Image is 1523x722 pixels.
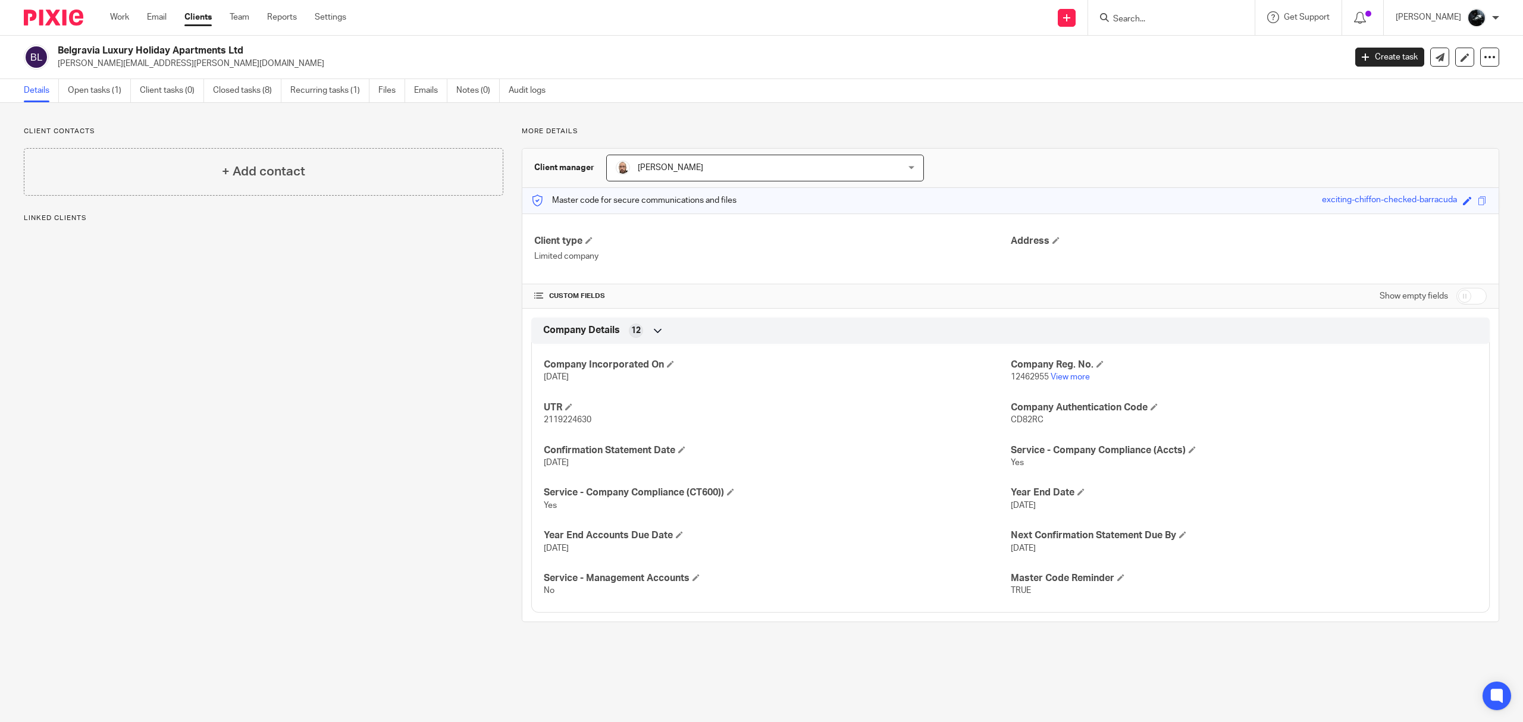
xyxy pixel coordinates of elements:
a: View more [1051,373,1090,381]
h4: Confirmation Statement Date [544,444,1010,457]
input: Search [1112,14,1219,25]
span: [DATE] [1011,544,1036,553]
h4: Address [1011,235,1487,247]
a: Clients [184,11,212,23]
span: No [544,586,554,595]
a: Settings [315,11,346,23]
span: Yes [544,501,557,510]
h4: Master Code Reminder [1011,572,1477,585]
img: svg%3E [24,45,49,70]
h4: Client type [534,235,1010,247]
a: Open tasks (1) [68,79,131,102]
img: Daryl.jpg [616,161,630,175]
h4: Service - Management Accounts [544,572,1010,585]
h4: Year End Accounts Due Date [544,529,1010,542]
h4: UTR [544,401,1010,414]
span: Get Support [1284,13,1330,21]
a: Files [378,79,405,102]
p: Client contacts [24,127,503,136]
span: 12462955 [1011,373,1049,381]
span: 2119224630 [544,416,591,424]
a: Create task [1355,48,1424,67]
a: Notes (0) [456,79,500,102]
span: [DATE] [544,544,569,553]
span: [DATE] [1011,501,1036,510]
span: [DATE] [544,373,569,381]
span: 12 [631,325,641,337]
h4: Year End Date [1011,486,1477,499]
span: CD82RC [1011,416,1043,424]
h4: CUSTOM FIELDS [534,291,1010,301]
a: Email [147,11,167,23]
a: Team [230,11,249,23]
a: Reports [267,11,297,23]
p: Master code for secure communications and files [531,194,737,206]
p: Linked clients [24,214,503,223]
h4: Service - Company Compliance (CT600)) [544,486,1010,499]
img: Pixie [24,10,83,26]
h4: Company Authentication Code [1011,401,1477,414]
img: 1000002122.jpg [1467,8,1486,27]
div: exciting-chiffon-checked-barracuda [1322,194,1457,208]
h3: Client manager [534,162,594,174]
h4: Company Incorporated On [544,359,1010,371]
h4: Next Confirmation Statement Due By [1011,529,1477,542]
p: [PERSON_NAME][EMAIL_ADDRESS][PERSON_NAME][DOMAIN_NAME] [58,58,1337,70]
a: Work [110,11,129,23]
a: Audit logs [509,79,554,102]
a: Details [24,79,59,102]
h4: Service - Company Compliance (Accts) [1011,444,1477,457]
span: TRUE [1011,586,1031,595]
h4: + Add contact [222,162,305,181]
a: Closed tasks (8) [213,79,281,102]
span: Yes [1011,459,1024,467]
span: Company Details [543,324,620,337]
h4: Company Reg. No. [1011,359,1477,371]
span: [PERSON_NAME] [638,164,703,172]
label: Show empty fields [1380,290,1448,302]
a: Recurring tasks (1) [290,79,369,102]
p: [PERSON_NAME] [1396,11,1461,23]
span: [DATE] [544,459,569,467]
p: Limited company [534,250,1010,262]
p: More details [522,127,1499,136]
a: Emails [414,79,447,102]
a: Client tasks (0) [140,79,204,102]
h2: Belgravia Luxury Holiday Apartments Ltd [58,45,1082,57]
